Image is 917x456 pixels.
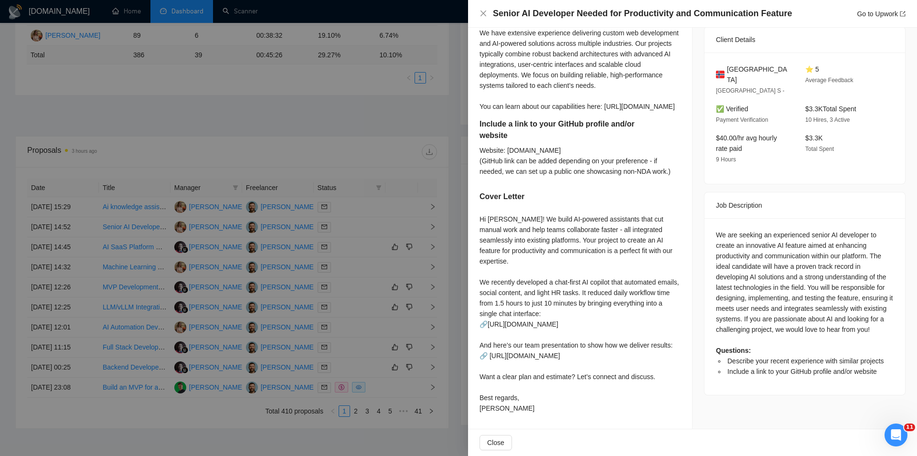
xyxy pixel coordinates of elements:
h5: Cover Letter [480,191,524,202]
span: Include a link to your GitHub profile and/or website [727,368,877,375]
span: ✅ Verified [716,105,748,113]
div: Hi [PERSON_NAME]! We build AI-powered assistants that cut manual work and help teams collaborate ... [480,214,681,414]
a: Go to Upworkexport [857,10,906,18]
span: Payment Verification [716,117,768,123]
span: 10 Hires, 3 Active [805,117,850,123]
span: Describe your recent experience with similar projects [727,357,884,365]
span: close [480,10,487,17]
span: Total Spent [805,146,834,152]
strong: Questions: [716,347,751,354]
span: [GEOGRAPHIC_DATA] S - [716,87,785,94]
button: Close [480,435,512,450]
div: Job Description [716,192,894,218]
span: Close [487,437,504,448]
span: $40.00/hr avg hourly rate paid [716,134,777,152]
span: ⭐ 5 [805,65,819,73]
h4: Senior AI Developer Needed for Productivity and Communication Feature [493,8,792,20]
span: $3.3K Total Spent [805,105,856,113]
img: 🇳🇴 [716,69,725,80]
span: 11 [904,424,915,431]
span: export [900,11,906,17]
span: [GEOGRAPHIC_DATA] [727,64,790,85]
iframe: Intercom live chat [885,424,907,446]
span: $3.3K [805,134,823,142]
div: Client Details [716,27,894,53]
h5: Include a link to your GitHub profile and/or website [480,118,650,141]
span: Average Feedback [805,77,853,84]
button: Close [480,10,487,18]
div: Website: [DOMAIN_NAME] (GitHub link can be added depending on your preference - if needed, we can... [480,145,681,177]
div: We are seeking an experienced senior AI developer to create an innovative AI feature aimed at enh... [716,230,894,377]
span: 9 Hours [716,156,736,163]
div: We have extensive experience delivering custom web development and AI-powered solutions across mu... [480,28,681,112]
